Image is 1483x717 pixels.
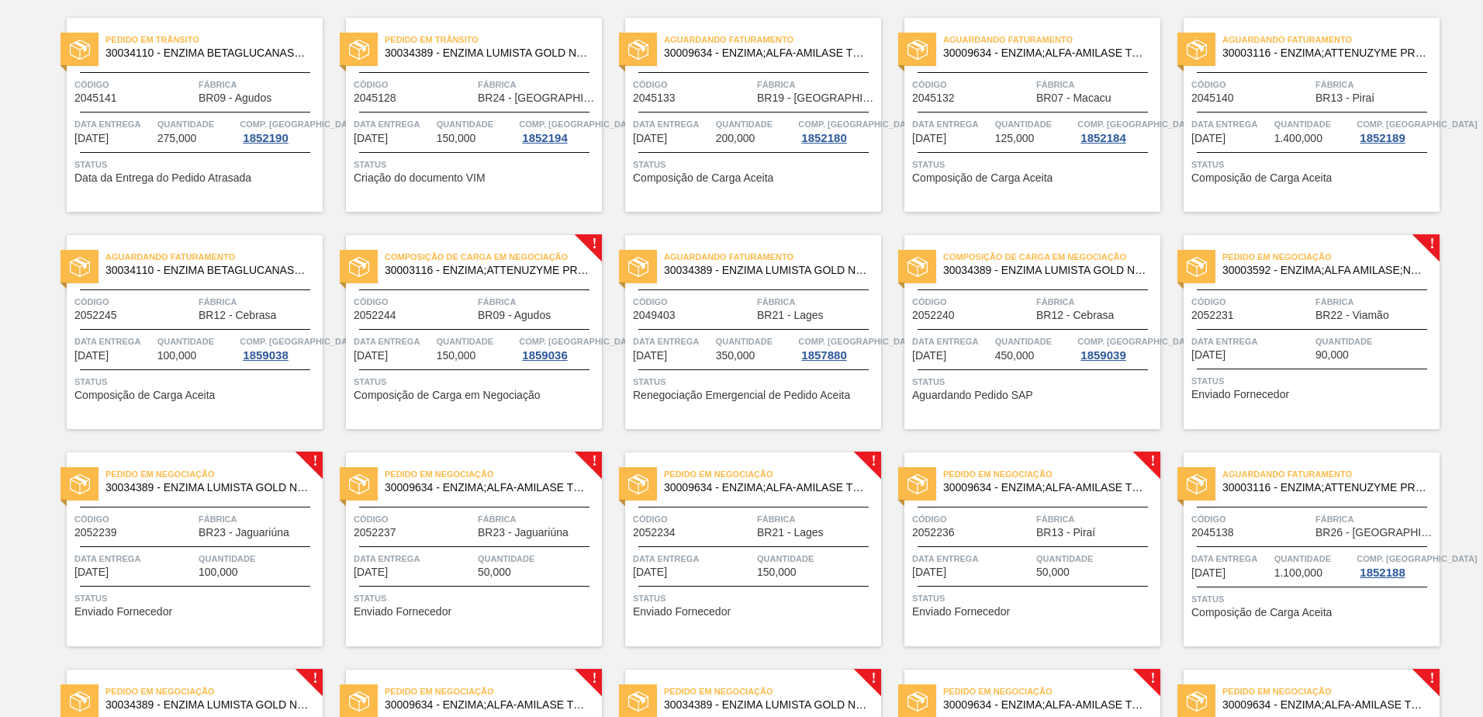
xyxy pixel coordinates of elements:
[1191,116,1270,132] span: Data Entrega
[1191,527,1234,539] span: 2045138
[664,699,869,711] span: 30034389 - ENZIMA LUMISTA GOLD NOVONESIS 25KG
[633,527,676,539] span: 2052234
[1077,116,1156,144] a: Comp. [GEOGRAPHIC_DATA]1852184
[105,466,323,482] span: Pedido em Negociação
[912,374,1156,390] span: Status
[1191,92,1234,104] span: 2045140
[478,511,598,527] span: Fábrica
[74,374,319,390] span: Status
[478,551,598,566] span: Quantidade
[385,466,602,482] span: Pedido em Negociação
[633,374,877,390] span: Status
[1036,310,1114,321] span: BR12 - Cebrasa
[1274,116,1353,132] span: Quantidade
[716,334,795,349] span: Quantidade
[478,294,598,310] span: Fábrica
[74,157,319,172] span: Status
[74,390,215,401] span: Composição de Carga Aceita
[70,257,90,277] img: status
[1315,310,1389,321] span: BR22 - Viamão
[633,566,667,578] span: 29/10/2025
[881,235,1160,429] a: statusComposição de Carga em Negociação30034389 - ENZIMA LUMISTA GOLD NOVONESIS 25KGCódigo2052240...
[478,92,598,104] span: BR24 - Ponta Grossa
[1036,527,1095,539] span: BR13 - Piraí
[633,92,676,104] span: 2045133
[602,18,881,212] a: statusAguardando Faturamento30009634 - ENZIMA;ALFA-AMILASE TERMOESTÁVEL;TERMAMYCódigo2045133Fábri...
[943,32,1160,47] span: Aguardando Faturamento
[354,92,396,104] span: 2045128
[157,133,197,144] span: 275,000
[633,157,877,172] span: Status
[199,566,238,578] span: 100,000
[757,511,877,527] span: Fábrica
[757,551,877,566] span: Quantidade
[716,133,755,144] span: 200,000
[478,310,551,321] span: BR09 - Agudos
[1077,116,1198,132] span: Comp. Carga
[105,699,310,711] span: 30034389 - ENZIMA LUMISTA GOLD NOVONESIS 25KG
[1191,591,1436,607] span: Status
[1315,349,1349,361] span: 90,000
[349,691,369,712] img: status
[912,133,946,144] span: 20/10/2025
[354,334,433,349] span: Data Entrega
[354,294,474,310] span: Código
[633,606,731,618] span: Enviado Fornecedor
[943,684,1160,699] span: Pedido em Negociação
[519,349,570,362] div: 1859036
[633,390,850,401] span: Renegociação Emergencial de Pedido Aceita
[912,390,1033,401] span: Aguardando Pedido SAP
[1191,551,1270,566] span: Data Entrega
[907,474,928,494] img: status
[1222,32,1440,47] span: Aguardando Faturamento
[105,265,310,276] span: 30034110 - ENZIMA BETAGLUCANASE ULTRAFLO PRIME
[1036,92,1111,104] span: BR07 - Macacu
[1191,310,1234,321] span: 2052231
[943,265,1148,276] span: 30034389 - ENZIMA LUMISTA GOLD NOVONESIS 25KG
[519,334,598,362] a: Comp. [GEOGRAPHIC_DATA]1859036
[664,249,881,265] span: Aguardando Faturamento
[70,691,90,712] img: status
[354,310,396,321] span: 2052244
[664,466,881,482] span: Pedido em Negociação
[1357,116,1436,144] a: Comp. [GEOGRAPHIC_DATA]1852189
[105,47,310,59] span: 30034110 - ENZIMA BETAGLUCANASE ULTRAFLO PRIME
[912,77,1032,92] span: Código
[1036,294,1156,310] span: Fábrica
[1187,257,1207,277] img: status
[1191,511,1312,527] span: Código
[354,390,540,401] span: Composição de Carga em Negociação
[943,47,1148,59] span: 30009634 - ENZIMA;ALFA-AMILASE TERMOESTÁVEL;TERMAMY
[602,235,881,429] a: statusAguardando Faturamento30034389 - ENZIMA LUMISTA GOLD NOVONESIS 25KGCódigo2049403FábricaBR21...
[240,132,291,144] div: 1852190
[633,591,877,606] span: Status
[757,77,877,92] span: Fábrica
[757,527,824,539] span: BR21 - Lages
[1191,157,1436,172] span: Status
[907,40,928,60] img: status
[354,527,396,539] span: 2052237
[105,249,323,265] span: Aguardando Faturamento
[1191,567,1225,579] span: 30/10/2025
[1222,699,1427,711] span: 30009634 - ENZIMA;ALFA-AMILASE TERMOESTÁVEL;TERMAMY
[907,257,928,277] img: status
[74,566,109,578] span: 26/10/2025
[354,551,474,566] span: Data Entrega
[943,482,1148,494] span: 30009634 - ENZIMA;ALFA-AMILASE TERMOESTÁVEL;TERMAMY
[240,116,360,132] span: Comp. Carga
[1187,691,1207,712] img: status
[995,334,1074,349] span: Quantidade
[1357,551,1477,566] span: Comp. Carga
[74,511,195,527] span: Código
[1187,474,1207,494] img: status
[385,699,589,711] span: 30009634 - ENZIMA;ALFA-AMILASE TERMOESTÁVEL;TERMAMY
[1191,172,1332,184] span: Composição de Carga Aceita
[70,474,90,494] img: status
[74,310,117,321] span: 2052245
[633,77,753,92] span: Código
[1357,551,1436,579] a: Comp. [GEOGRAPHIC_DATA]1852188
[1274,551,1353,566] span: Quantidade
[716,350,755,362] span: 350,000
[385,249,602,265] span: Composição de Carga em Negociação
[354,157,598,172] span: Status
